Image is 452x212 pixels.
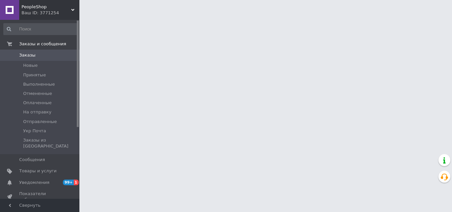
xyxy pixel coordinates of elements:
span: Заказы и сообщения [19,41,66,47]
span: Оплаченные [23,100,52,106]
span: Сообщения [19,157,45,163]
span: На отправку [23,109,51,115]
span: Укр Почта [23,128,46,134]
div: Ваш ID: 3771254 [22,10,79,16]
span: Заказы [19,52,35,58]
span: PeopleShop [22,4,71,10]
span: Заказы из [GEOGRAPHIC_DATA] [23,137,77,149]
span: 99+ [63,180,74,185]
span: Отправленные [23,119,57,125]
span: Выполненные [23,81,55,87]
span: Уведомления [19,180,49,186]
span: Принятые [23,72,46,78]
span: Новые [23,63,38,68]
span: Отмененные [23,91,52,97]
span: 1 [74,180,79,185]
span: Товары и услуги [19,168,57,174]
span: Показатели работы компании [19,191,61,203]
input: Поиск [3,23,78,35]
